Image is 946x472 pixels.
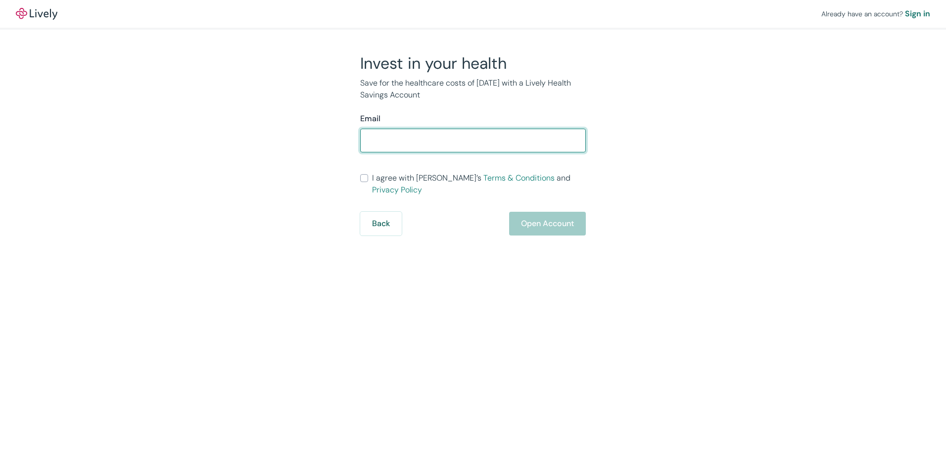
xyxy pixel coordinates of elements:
[372,185,422,195] a: Privacy Policy
[360,53,586,73] h2: Invest in your health
[905,8,930,20] a: Sign in
[16,8,57,20] img: Lively
[821,8,930,20] div: Already have an account?
[360,113,380,125] label: Email
[372,172,586,196] span: I agree with [PERSON_NAME]’s and
[360,212,402,236] button: Back
[360,77,586,101] p: Save for the healthcare costs of [DATE] with a Lively Health Savings Account
[16,8,57,20] a: LivelyLively
[483,173,555,183] a: Terms & Conditions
